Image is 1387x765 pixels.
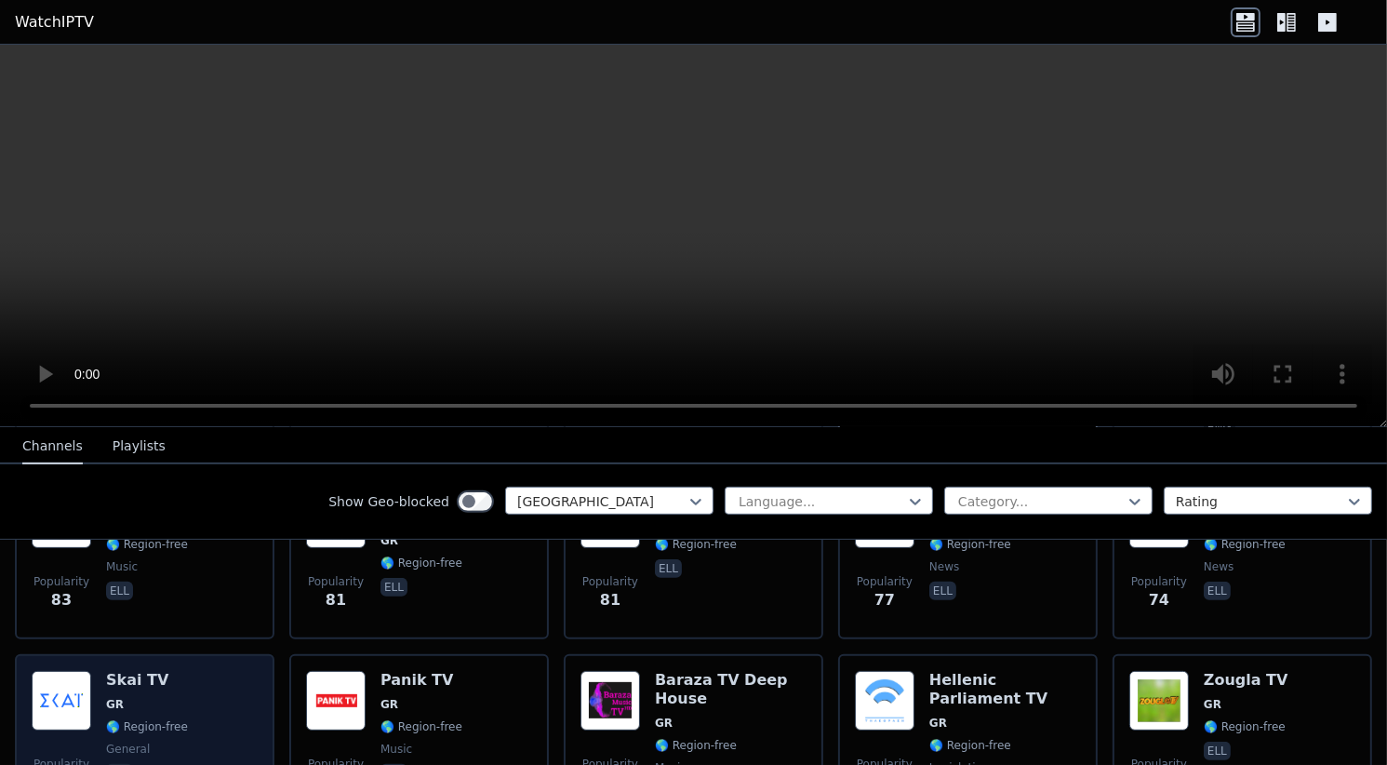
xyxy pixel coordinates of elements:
h6: Hellenic Parliament TV [929,671,1081,708]
span: 77 [874,589,895,611]
span: 🌎 Region-free [655,738,737,753]
span: Popularity [33,574,89,589]
img: Skai TV [32,671,91,731]
span: Popularity [857,574,913,589]
span: 81 [600,589,620,611]
span: 🌎 Region-free [929,537,1011,552]
span: Popularity [582,574,638,589]
label: Show Geo-blocked [328,492,449,511]
span: 🌎 Region-free [380,556,462,570]
h6: Baraza TV Deep House [655,671,807,708]
span: music [106,559,138,574]
p: ell [1204,742,1231,760]
span: Popularity [1131,574,1187,589]
span: 🌎 Region-free [106,537,188,552]
span: 81 [326,589,346,611]
p: ell [1204,582,1231,600]
a: WatchIPTV [15,11,94,34]
span: 83 [51,589,72,611]
span: GR [1204,697,1221,712]
h6: Skai TV [106,671,188,690]
img: Panik TV [306,671,366,731]
span: 🌎 Region-free [929,738,1011,753]
span: Popularity [308,574,364,589]
span: 🌎 Region-free [655,537,737,552]
span: 🌎 Region-free [106,719,188,734]
span: general [106,742,150,757]
span: 🌎 Region-free [380,719,462,734]
span: GR [106,697,124,712]
span: GR [380,533,398,548]
p: ell [655,559,682,578]
p: ell [929,582,956,600]
p: ell [106,582,133,600]
button: Playlists [113,429,166,464]
img: Zougla TV [1129,671,1189,731]
span: music [380,742,412,757]
span: news [1204,559,1234,574]
span: 🌎 Region-free [1204,537,1286,552]
img: Baraza TV Deep House [580,671,640,731]
span: 🌎 Region-free [1204,719,1286,734]
span: 74 [1149,589,1169,611]
p: ell [380,578,407,597]
img: Hellenic Parliament TV [855,671,914,731]
span: GR [929,716,947,731]
button: Channels [22,429,83,464]
span: GR [380,697,398,712]
span: GR [655,716,673,731]
h6: Zougla TV [1204,671,1288,690]
span: news [929,559,959,574]
h6: Panik TV [380,671,462,690]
